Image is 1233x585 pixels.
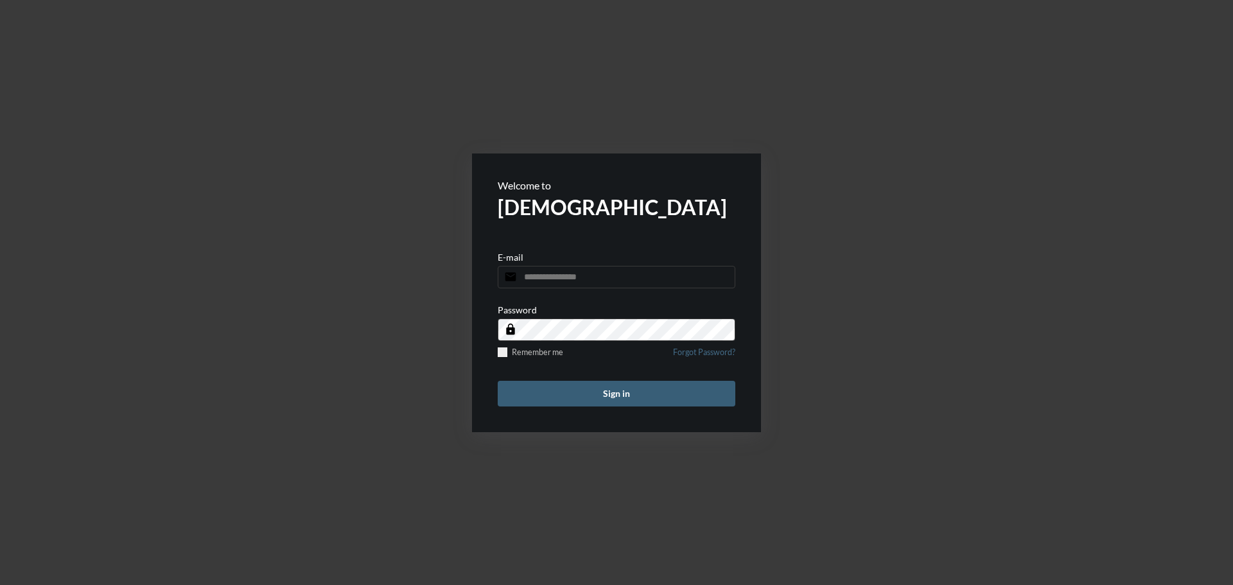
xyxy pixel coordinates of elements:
[498,252,523,263] p: E-mail
[498,347,563,357] label: Remember me
[498,381,735,406] button: Sign in
[498,195,735,220] h2: [DEMOGRAPHIC_DATA]
[673,347,735,365] a: Forgot Password?
[498,179,735,191] p: Welcome to
[498,304,537,315] p: Password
